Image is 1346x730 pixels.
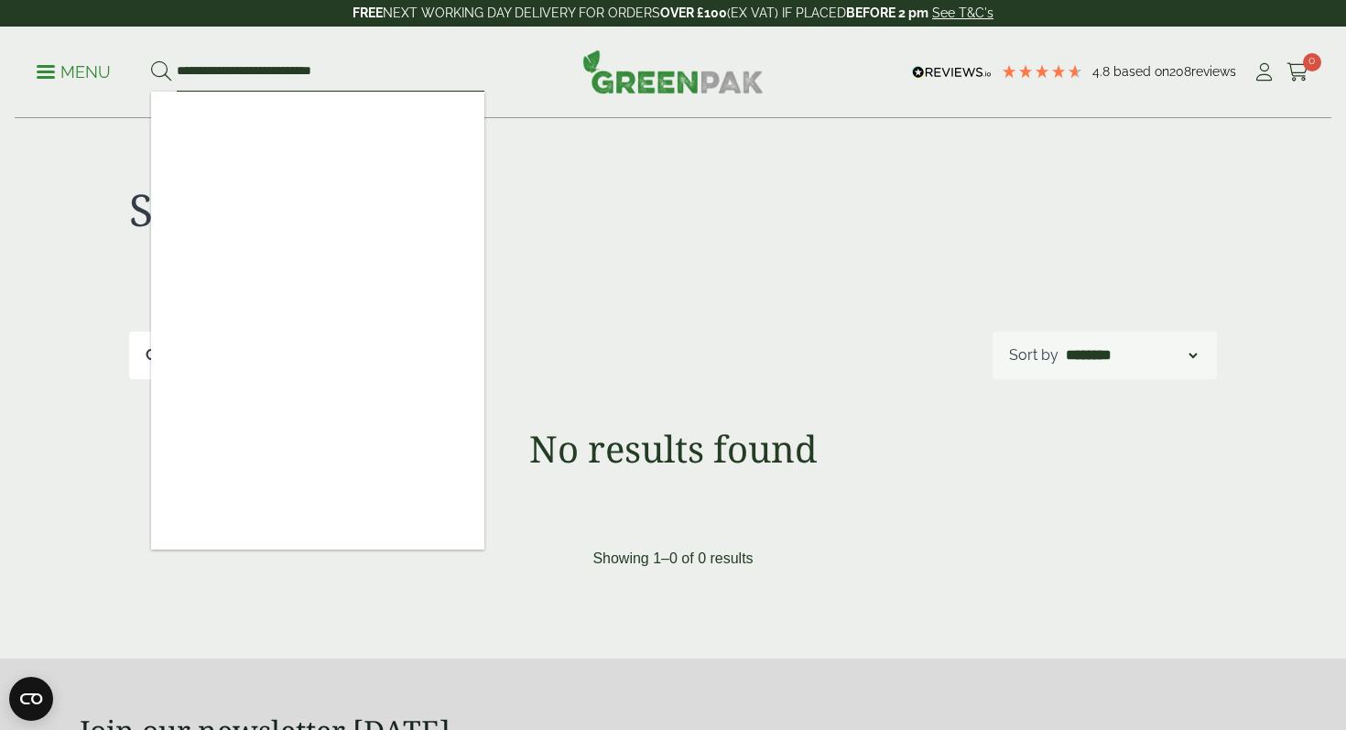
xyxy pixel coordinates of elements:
img: REVIEWS.io [912,66,992,79]
a: Menu [37,61,111,80]
h1: Shop [129,183,673,236]
a: See T&C's [932,5,993,20]
strong: OVER £100 [660,5,727,20]
div: 4.79 Stars [1001,63,1083,80]
p: Menu [37,61,111,83]
span: 208 [1169,64,1191,79]
img: GreenPak Supplies [582,49,764,93]
i: Cart [1286,63,1309,82]
strong: FREE [353,5,383,20]
span: reviews [1191,64,1236,79]
span: 0 [1303,53,1321,71]
button: Open CMP widget [9,677,53,721]
span: Based on [1113,64,1169,79]
h1: No results found [80,427,1266,471]
a: 0 [1286,59,1309,86]
strong: BEFORE 2 pm [846,5,928,20]
select: Shop order [1062,344,1201,366]
p: Showing 1–0 of 0 results [592,548,753,570]
p: Sort by [1009,344,1058,366]
span: 4.8 [1092,64,1113,79]
i: My Account [1253,63,1275,82]
p: Categories [146,344,238,366]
